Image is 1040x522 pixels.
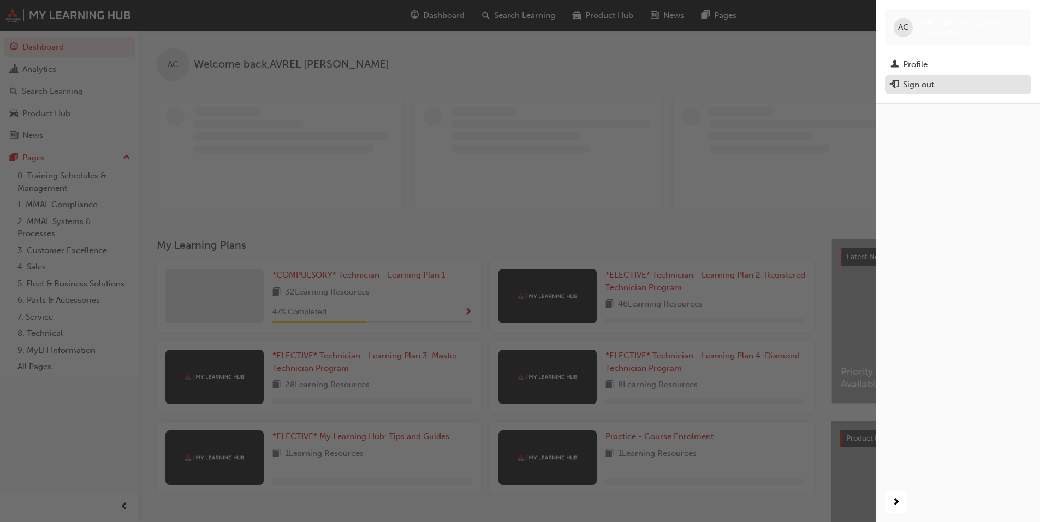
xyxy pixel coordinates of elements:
[885,55,1031,75] a: Profile
[890,60,899,70] span: man-icon
[892,496,900,509] span: next-icon
[917,17,1009,27] span: AVREL [PERSON_NAME]
[917,28,960,37] span: 0005938118
[885,75,1031,95] button: Sign out
[890,80,899,90] span: exit-icon
[898,21,909,34] span: AC
[903,79,934,91] div: Sign out
[903,58,928,71] div: Profile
